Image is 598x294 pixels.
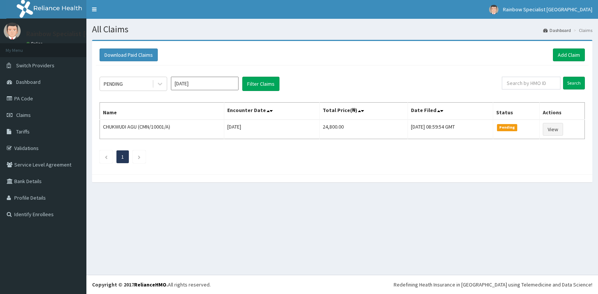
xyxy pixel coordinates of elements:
img: User Image [489,5,498,14]
th: Encounter Date [224,103,320,120]
span: Tariffs [16,128,30,135]
input: Select Month and Year [171,77,239,90]
a: Page 1 is your current page [121,153,124,160]
th: Date Filed [408,103,493,120]
a: View [543,123,563,136]
th: Total Price(₦) [319,103,408,120]
button: Download Paid Claims [100,48,158,61]
a: Dashboard [543,27,571,33]
span: Switch Providers [16,62,54,69]
td: CHUKWUDI AGU (CMN/10001/A) [100,120,224,139]
a: Online [26,41,44,46]
h1: All Claims [92,24,592,34]
a: Next page [137,153,141,160]
span: Claims [16,112,31,118]
td: [DATE] 08:59:54 GMT [408,120,493,139]
td: [DATE] [224,120,320,139]
button: Filter Claims [242,77,279,91]
p: Rainbow Specialist [GEOGRAPHIC_DATA] [26,30,145,37]
strong: Copyright © 2017 . [92,281,168,288]
th: Actions [539,103,584,120]
li: Claims [572,27,592,33]
td: 24,800.00 [319,120,408,139]
th: Name [100,103,224,120]
div: Redefining Heath Insurance in [GEOGRAPHIC_DATA] using Telemedicine and Data Science! [394,281,592,288]
span: Pending [497,124,518,131]
a: Add Claim [553,48,585,61]
footer: All rights reserved. [86,275,598,294]
span: Rainbow Specialist [GEOGRAPHIC_DATA] [503,6,592,13]
img: User Image [4,23,21,39]
span: Dashboard [16,79,41,85]
div: PENDING [104,80,123,88]
a: RelianceHMO [134,281,166,288]
th: Status [493,103,539,120]
input: Search by HMO ID [502,77,560,89]
input: Search [563,77,585,89]
a: Previous page [104,153,108,160]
